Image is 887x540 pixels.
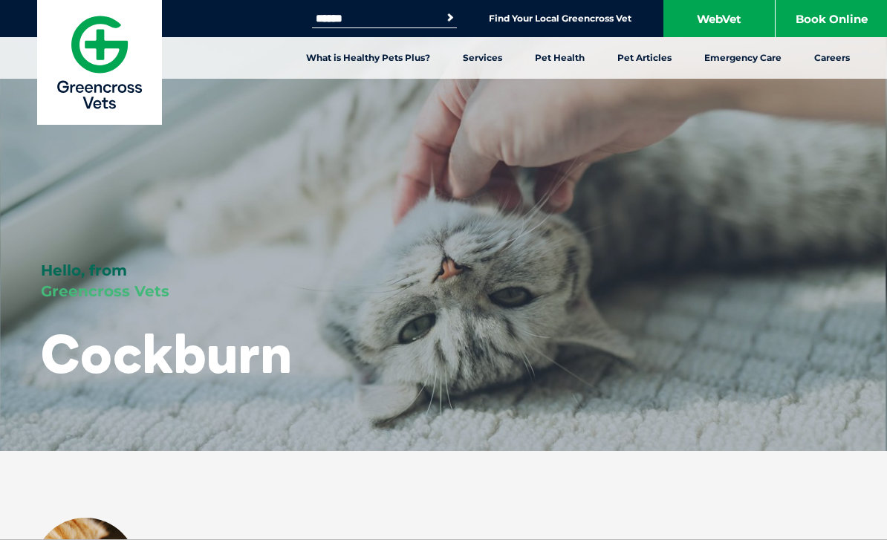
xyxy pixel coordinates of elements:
[41,261,127,279] span: Hello, from
[519,37,601,79] a: Pet Health
[443,10,458,25] button: Search
[41,324,292,383] h1: Cockburn
[601,37,688,79] a: Pet Articles
[41,282,169,300] span: Greencross Vets
[798,37,866,79] a: Careers
[446,37,519,79] a: Services
[489,13,631,25] a: Find Your Local Greencross Vet
[290,37,446,79] a: What is Healthy Pets Plus?
[688,37,798,79] a: Emergency Care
